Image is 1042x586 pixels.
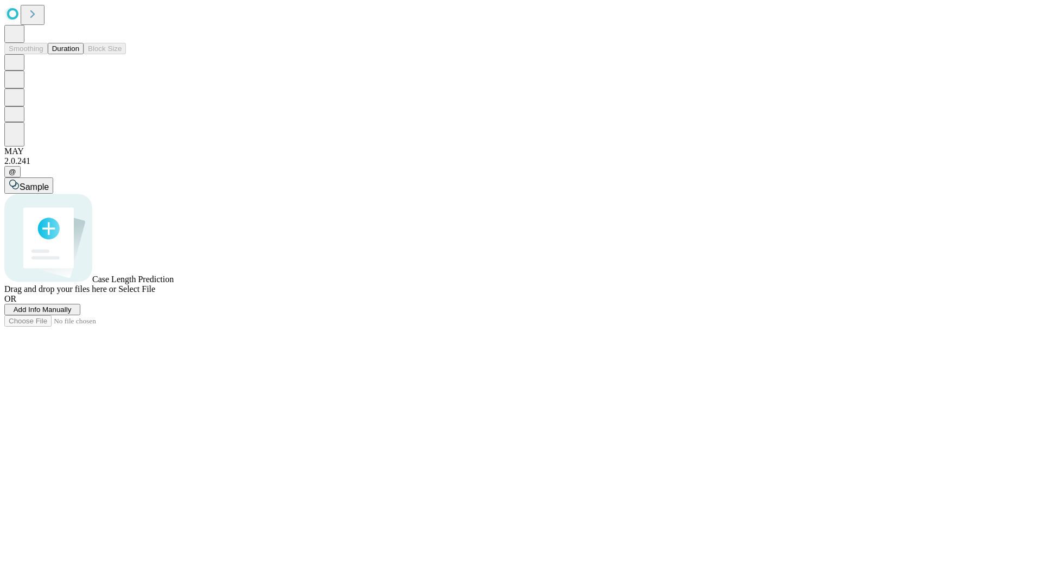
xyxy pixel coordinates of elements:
[92,275,174,284] span: Case Length Prediction
[4,43,48,54] button: Smoothing
[4,166,21,177] button: @
[9,168,16,176] span: @
[4,304,80,315] button: Add Info Manually
[20,182,49,192] span: Sample
[48,43,84,54] button: Duration
[4,156,1038,166] div: 2.0.241
[4,294,16,303] span: OR
[84,43,126,54] button: Block Size
[118,284,155,294] span: Select File
[4,177,53,194] button: Sample
[14,305,72,314] span: Add Info Manually
[4,146,1038,156] div: MAY
[4,284,116,294] span: Drag and drop your files here or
